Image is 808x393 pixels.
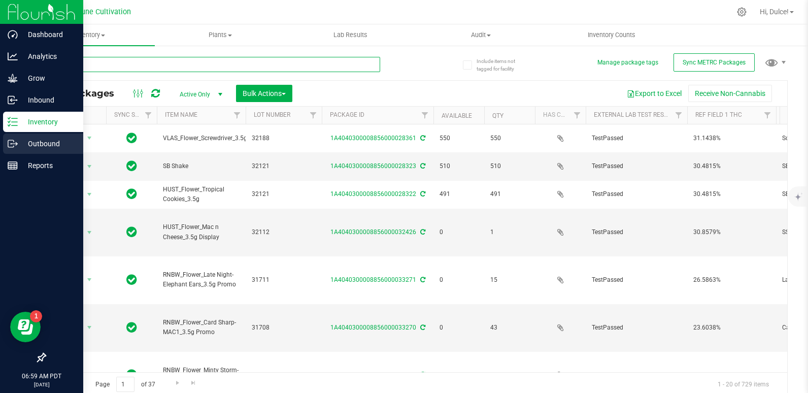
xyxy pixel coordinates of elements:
span: Sync from Compliance System [419,276,425,283]
span: Sync from Compliance System [419,371,425,378]
th: Has COA [535,107,586,124]
span: select [83,273,96,287]
a: External Lab Test Result [594,111,674,118]
span: 26.5863% [693,275,770,285]
span: VLAS_Flower_Screwdriver_3.5g [163,134,247,143]
button: Sync METRC Packages [674,53,755,72]
span: 0 [440,227,478,237]
span: TestPassed [592,161,681,171]
span: In Sync [126,159,137,173]
span: 100 [490,370,529,380]
inline-svg: Inventory [8,117,18,127]
span: 23.6038% [693,323,770,333]
span: HUST_Flower_Tropical Cookies_3.5g [163,185,240,204]
span: 30.8579% [693,227,770,237]
a: Item Name [165,111,197,118]
a: 1A4040300008856000032426 [330,228,416,236]
span: RNBW_Flower_Late Night-Elephant Ears_3.5g Promo [163,270,240,289]
a: Sync Status [114,111,153,118]
iframe: Resource center unread badge [30,310,42,322]
iframe: Resource center [10,312,41,342]
a: Qty [492,112,503,119]
span: Sync METRC Packages [683,59,746,66]
p: 06:59 AM PDT [5,372,79,381]
a: 1A4040300008856000033271 [330,276,416,283]
span: Page of 37 [87,377,163,392]
a: Filter [670,107,687,124]
a: Filter [569,107,586,124]
span: 31708 [252,323,316,333]
span: 0 [440,275,478,285]
a: Filter [417,107,433,124]
span: 32121 [252,189,316,199]
span: In Sync [126,225,137,239]
div: Manage settings [735,7,748,17]
a: Go to the next page [170,377,185,390]
span: 0 [440,323,478,333]
a: 1A4040300008856000033269 [330,371,416,378]
a: Lab Results [285,24,416,46]
span: 32024 [252,370,316,380]
span: Sync from Compliance System [419,324,425,331]
span: 510 [440,161,478,171]
span: TestPassed [592,227,681,237]
span: 1 [490,227,529,237]
p: Grow [18,72,79,84]
inline-svg: Analytics [8,51,18,61]
span: RNBW_Flower_Minty Storm-Future Ex Wife_3.5g [163,366,240,385]
a: 1A4040300008856000033270 [330,324,416,331]
span: Include items not tagged for facility [477,57,527,73]
span: TestPassed [592,323,681,333]
span: select [83,159,96,174]
p: Inbound [18,94,79,106]
a: Inventory Counts [546,24,677,46]
a: Available [442,112,472,119]
span: SB Shake [163,161,240,171]
span: Audit [416,30,546,40]
span: Inventory [24,30,155,40]
a: Go to the last page [186,377,201,390]
span: Plants [155,30,285,40]
span: Hi, Dulce! [760,8,789,16]
span: 550 [440,134,478,143]
a: 1A4040300008856000028361 [330,135,416,142]
p: Inventory [18,116,79,128]
inline-svg: Dashboard [8,29,18,40]
span: TestPassed [592,134,681,143]
a: Filter [759,107,776,124]
a: Plants [155,24,285,46]
input: 1 [116,377,134,392]
span: HUST_Flower_Mac n Cheese_3.5g Display [163,222,240,242]
span: Lab Results [320,30,381,40]
span: In Sync [126,187,137,201]
span: 1 - 20 of 729 items [710,377,777,392]
button: Export to Excel [620,85,688,102]
a: Ref Field 1 THC [695,111,742,118]
span: 32188 [252,134,316,143]
span: TestPassed [592,275,681,285]
a: Filter [229,107,246,124]
span: select [83,320,96,335]
span: 491 [490,189,529,199]
span: RNBW_Flower_Card Sharp-MAC1_3.5g Promo [163,318,240,337]
span: 30.8938% [693,370,770,380]
span: 32112 [252,227,316,237]
span: In Sync [126,368,137,382]
span: Bulk Actions [243,89,286,97]
inline-svg: Outbound [8,139,18,149]
span: select [83,187,96,202]
a: Filter [305,107,322,124]
input: Search Package ID, Item Name, SKU, Lot or Part Number... [45,57,380,72]
a: 1A4040300008856000028322 [330,190,416,198]
span: select [83,368,96,382]
inline-svg: Inbound [8,95,18,105]
span: Inventory Counts [574,30,649,40]
span: select [83,225,96,240]
span: In Sync [126,131,137,145]
a: Audit [416,24,546,46]
span: Sync from Compliance System [419,228,425,236]
span: 491 [440,189,478,199]
span: 43 [490,323,529,333]
span: All Packages [53,88,124,99]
